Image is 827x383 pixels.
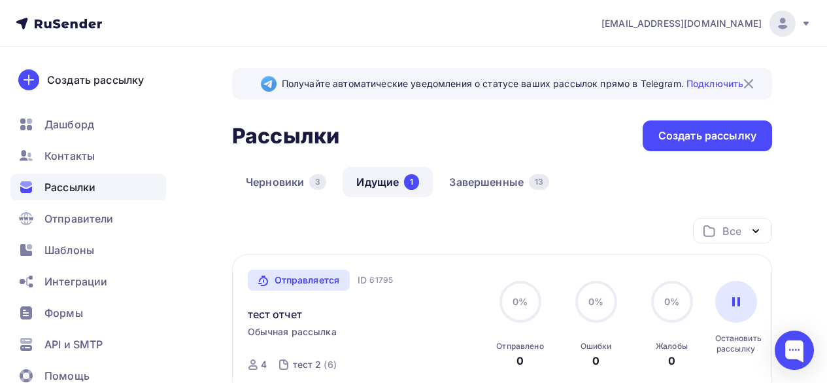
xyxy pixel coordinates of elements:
[369,274,393,287] span: 61795
[248,306,302,322] a: тест отчет
[10,174,166,200] a: Рассылки
[261,76,277,92] img: Telegram
[601,17,762,30] span: [EMAIL_ADDRESS][DOMAIN_NAME]
[435,167,563,197] a: Завершенные13
[309,174,326,190] div: 3
[358,274,367,287] span: ID
[588,296,603,307] span: 0%
[693,218,772,244] button: Все
[248,270,350,291] a: Отправляется
[496,341,543,352] div: Отправлено
[282,77,743,90] span: Получайте автоматические уведомления о статусе ваших рассылок прямо в Telegram.
[722,223,741,239] div: Все
[293,358,322,371] div: тест 2
[601,10,811,37] a: [EMAIL_ADDRESS][DOMAIN_NAME]
[529,174,549,190] div: 13
[513,296,528,307] span: 0%
[44,117,94,132] span: Дашборд
[715,333,757,354] div: Остановить рассылку
[44,211,114,227] span: Отправители
[44,274,107,289] span: Интеграции
[581,341,612,352] div: Ошибки
[10,143,166,169] a: Контакты
[516,353,524,369] div: 0
[404,174,419,190] div: 1
[656,341,688,352] div: Жалобы
[343,167,433,197] a: Идущие1
[44,148,95,164] span: Контакты
[10,111,166,137] a: Дашборд
[592,353,599,369] div: 0
[232,123,339,149] h2: Рассылки
[10,206,166,232] a: Отправители
[261,358,267,371] div: 4
[47,72,144,88] div: Создать рассылку
[248,325,337,338] span: Обычная рассылка
[324,358,336,371] div: (6)
[44,179,95,195] span: Рассылки
[668,353,675,369] div: 0
[10,300,166,326] a: Формы
[44,242,94,258] span: Шаблоны
[292,354,338,375] a: тест 2 (6)
[686,78,743,89] a: Подключить
[44,337,103,352] span: API и SMTP
[10,237,166,263] a: Шаблоны
[664,296,679,307] span: 0%
[658,128,756,143] div: Создать рассылку
[44,305,83,321] span: Формы
[232,167,340,197] a: Черновики3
